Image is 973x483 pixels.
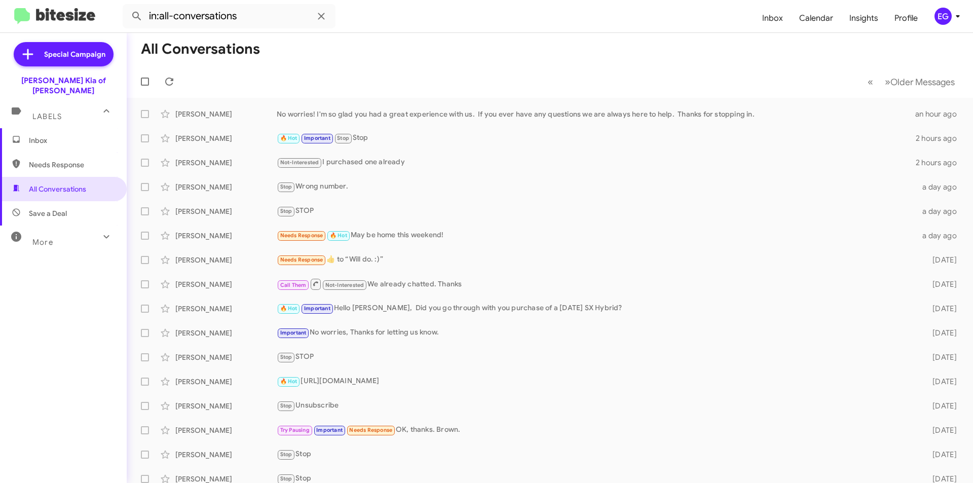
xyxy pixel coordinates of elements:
button: EG [926,8,962,25]
div: [PERSON_NAME] [175,231,277,241]
span: All Conversations [29,184,86,194]
span: Important [304,135,330,141]
div: [PERSON_NAME] [175,206,277,216]
div: [PERSON_NAME] [175,425,277,435]
div: We already chatted. Thanks [277,278,916,290]
div: Unsubscribe [277,400,916,412]
span: Needs Response [29,160,115,170]
span: Stop [280,451,292,458]
span: Important [304,305,330,312]
span: Not-Interested [325,282,364,288]
div: a day ago [916,206,965,216]
div: STOP [277,205,916,217]
span: 🔥 Hot [280,378,297,385]
div: May be home this weekend! [277,230,916,241]
div: EG [934,8,952,25]
div: a day ago [916,231,965,241]
div: [PERSON_NAME] [175,352,277,362]
span: Special Campaign [44,49,105,59]
span: Labels [32,112,62,121]
span: Stop [280,475,292,482]
span: 🔥 Hot [280,305,297,312]
a: Calendar [791,4,841,33]
div: Wrong number. [277,181,916,193]
div: an hour ago [915,109,965,119]
div: a day ago [916,182,965,192]
div: [PERSON_NAME] [175,304,277,314]
h1: All Conversations [141,41,260,57]
div: [PERSON_NAME] [175,279,277,289]
div: STOP [277,351,916,363]
nav: Page navigation example [862,71,961,92]
span: » [885,76,890,88]
span: Needs Response [349,427,392,433]
div: [PERSON_NAME] [175,109,277,119]
div: Hello [PERSON_NAME], Did you go through with you purchase of a [DATE] SX Hybrid? [277,303,916,314]
a: Profile [886,4,926,33]
span: Important [316,427,343,433]
div: No worries! I'm so glad you had a great experience with us. If you ever have any questions we are... [277,109,915,119]
div: [DATE] [916,425,965,435]
span: Stop [337,135,349,141]
a: Special Campaign [14,42,114,66]
span: Important [280,329,307,336]
a: Insights [841,4,886,33]
span: Needs Response [280,232,323,239]
div: [PERSON_NAME] [175,450,277,460]
div: No worries, Thanks for letting us know. [277,327,916,339]
input: Search [123,4,335,28]
div: [DATE] [916,328,965,338]
div: [DATE] [916,304,965,314]
span: Stop [280,402,292,409]
div: [URL][DOMAIN_NAME] [277,376,916,387]
span: « [868,76,873,88]
span: Stop [280,354,292,360]
button: Next [879,71,961,92]
span: Stop [280,183,292,190]
div: Stop [277,449,916,460]
div: Stop [277,132,916,144]
div: 2 hours ago [916,158,965,168]
div: [PERSON_NAME] [175,182,277,192]
button: Previous [862,71,879,92]
div: [PERSON_NAME] [175,255,277,265]
span: Call Them [280,282,307,288]
div: [PERSON_NAME] [175,401,277,411]
span: Save a Deal [29,208,67,218]
div: OK, thanks. Brown. [277,424,916,436]
span: Not-Interested [280,159,319,166]
div: [PERSON_NAME] [175,158,277,168]
div: [PERSON_NAME] [175,133,277,143]
span: Try Pausing [280,427,310,433]
span: 🔥 Hot [330,232,347,239]
span: Needs Response [280,256,323,263]
span: Stop [280,208,292,214]
div: [DATE] [916,450,965,460]
div: [DATE] [916,255,965,265]
div: [DATE] [916,279,965,289]
span: Older Messages [890,77,955,88]
span: 🔥 Hot [280,135,297,141]
div: 2 hours ago [916,133,965,143]
a: Inbox [754,4,791,33]
div: [DATE] [916,377,965,387]
div: [DATE] [916,352,965,362]
div: I purchased one already [277,157,916,168]
div: [DATE] [916,401,965,411]
span: More [32,238,53,247]
div: [PERSON_NAME] [175,377,277,387]
span: Inbox [29,135,115,145]
div: ​👍​ to “ Will do. :) ” [277,254,916,266]
div: [PERSON_NAME] [175,328,277,338]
